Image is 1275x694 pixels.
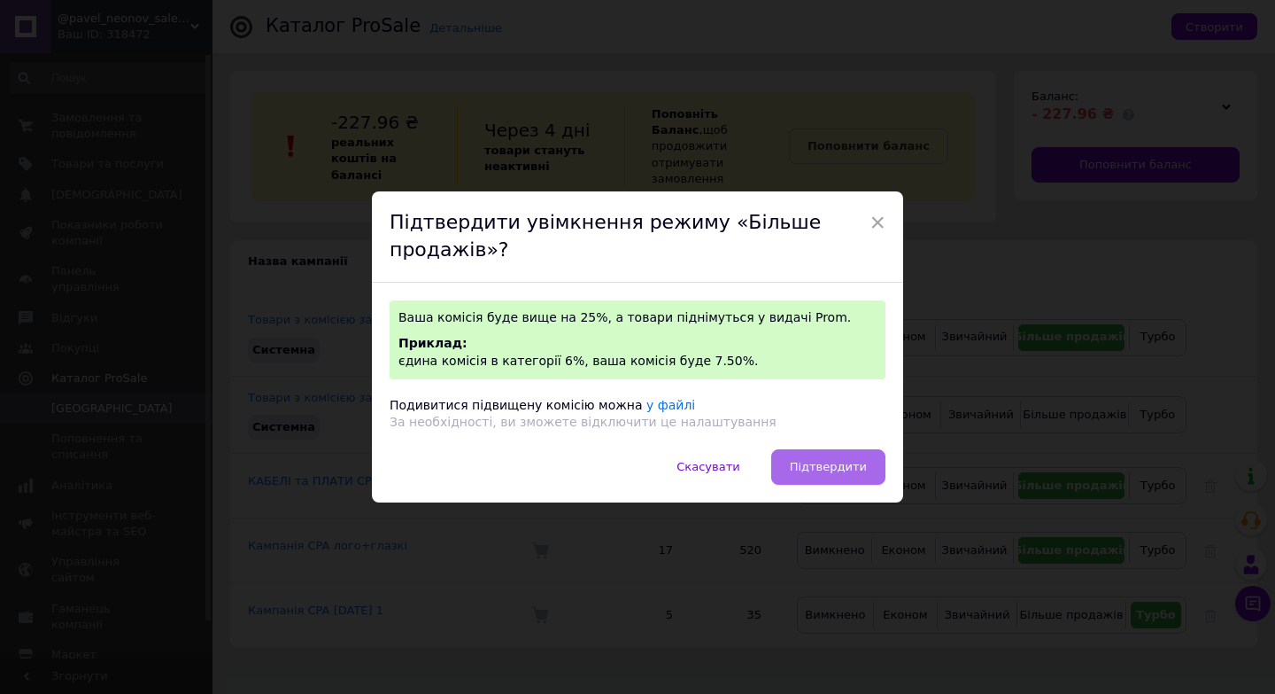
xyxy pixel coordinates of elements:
[790,460,867,473] span: Підтвердити
[372,191,903,283] div: Підтвердити увімкнення режиму «Більше продажів»?
[658,449,758,485] button: Скасувати
[869,207,885,238] span: ×
[398,336,467,350] span: Приклад:
[398,354,758,368] span: єдина комісія в категорії 6%, ваша комісія буде 7.50%.
[390,415,777,429] span: За необхідності, ви зможете відключити це налаштування
[676,460,739,473] span: Скасувати
[398,310,851,324] span: Ваша комісія буде вище на 25%, а товари піднімуться у видачі Prom.
[646,398,695,412] a: у файлі
[390,398,643,412] span: Подивитися підвищену комісію можна
[771,449,885,485] button: Підтвердити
